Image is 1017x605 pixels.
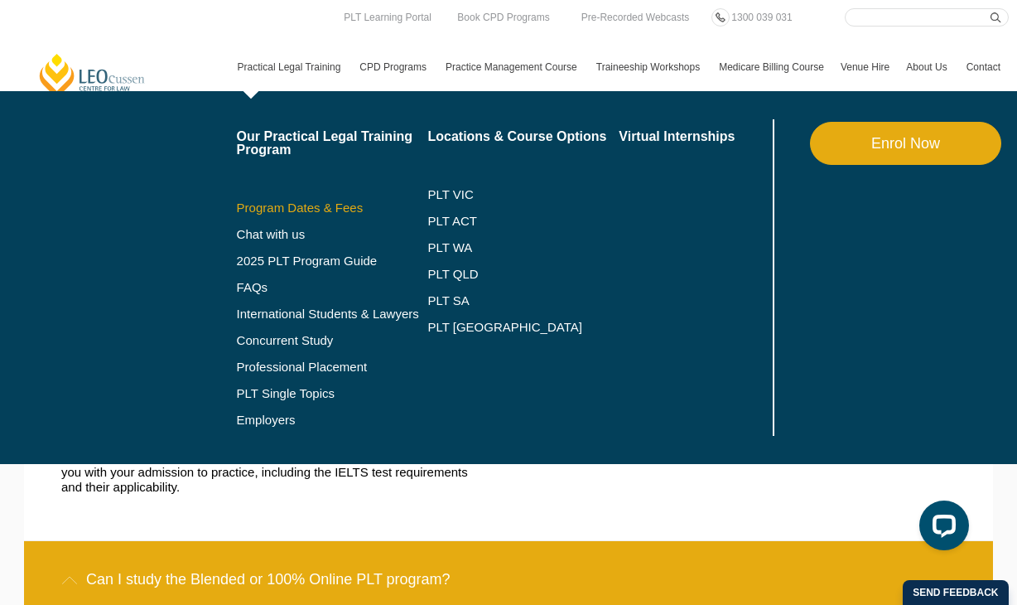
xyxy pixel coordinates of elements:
a: PLT SA [427,294,619,307]
a: 2025 PLT Program Guide [237,254,387,268]
a: Book CPD Programs [453,8,553,27]
a: PLT Learning Portal [340,8,436,27]
a: PLT Single Topics [237,387,428,400]
a: Traineeship Workshops [588,43,711,91]
a: PLT VIC [427,188,619,201]
a: CPD Programs [351,43,437,91]
a: Concurrent Study [237,334,428,347]
a: Contact [958,43,1009,91]
a: International Students & Lawyers [237,307,428,321]
iframe: LiveChat chat widget [906,494,976,564]
a: Chat with us [237,228,428,241]
a: About Us [898,43,957,91]
a: Professional Placement [237,361,428,374]
a: Medicare Billing Course [711,43,832,91]
a: [PERSON_NAME] Centre for Law [37,52,147,99]
a: PLT ACT [427,215,619,228]
span: 1300 039 031 [731,12,792,23]
a: 1300 039 031 [727,8,796,27]
a: Virtual Internships [619,130,769,143]
a: Practice Management Course [437,43,588,91]
a: PLT WA [427,241,577,254]
a: Employers [237,414,428,427]
a: Venue Hire [832,43,898,91]
a: Program Dates & Fees [237,201,428,215]
a: Pre-Recorded Webcasts [577,8,694,27]
p: You may be exempt from completing an IELTS test for your admission application. Our International... [61,435,484,495]
a: PLT [GEOGRAPHIC_DATA] [427,321,619,334]
a: Our Practical Legal Training Program [237,130,428,157]
a: Enrol Now [810,122,1001,165]
a: PLT QLD [427,268,619,281]
a: FAQs [237,281,428,294]
a: Practical Legal Training [229,43,352,91]
a: Locations & Course Options [427,130,619,143]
